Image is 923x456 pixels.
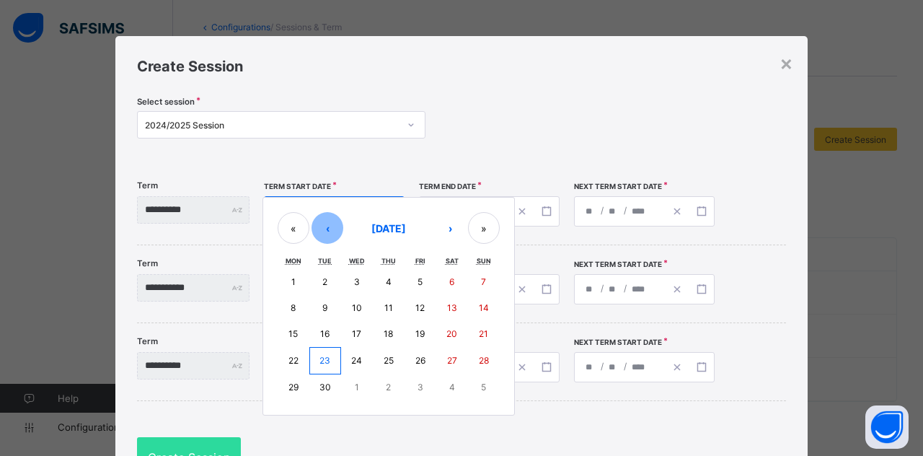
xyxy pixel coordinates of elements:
[386,276,392,287] abbr: September 4, 2025
[309,347,341,374] button: September 23, 2025
[599,360,605,372] span: /
[278,212,309,244] button: «
[405,347,436,374] button: September 26, 2025
[384,328,393,339] abbr: September 18, 2025
[436,374,468,400] button: October 4, 2025
[286,257,301,265] abbr: Monday
[449,382,455,393] abbr: October 4, 2025
[291,276,296,287] abbr: September 1, 2025
[574,338,662,346] span: Next Term Start Date
[447,355,457,366] abbr: September 27, 2025
[415,257,425,265] abbr: Friday
[322,276,327,287] abbr: September 2, 2025
[780,51,793,75] div: ×
[137,180,158,190] label: Term
[479,302,489,313] abbr: September 14, 2025
[341,374,373,400] button: October 1, 2025
[371,222,406,234] span: [DATE]
[468,212,500,244] button: »
[309,374,341,400] button: September 30, 2025
[355,382,359,393] abbr: October 1, 2025
[341,321,373,347] button: September 17, 2025
[278,321,309,347] button: September 15, 2025
[288,328,298,339] abbr: September 15, 2025
[373,374,405,400] button: October 2, 2025
[479,328,488,339] abbr: September 21, 2025
[434,212,466,244] button: ›
[446,328,457,339] abbr: September 20, 2025
[322,302,327,313] abbr: September 9, 2025
[622,360,628,372] span: /
[436,295,468,321] button: September 13, 2025
[468,321,500,347] button: September 21, 2025
[386,382,391,393] abbr: October 2, 2025
[384,302,393,313] abbr: September 11, 2025
[418,382,423,393] abbr: October 3, 2025
[405,374,436,400] button: October 3, 2025
[481,276,486,287] abbr: September 7, 2025
[449,276,454,287] abbr: September 6, 2025
[278,374,309,400] button: September 29, 2025
[477,257,491,265] abbr: Sunday
[145,120,399,131] div: 2024/2025 Session
[288,355,299,366] abbr: September 22, 2025
[436,347,468,374] button: September 27, 2025
[415,302,425,313] abbr: September 12, 2025
[318,257,332,265] abbr: Tuesday
[446,257,459,265] abbr: Saturday
[419,182,476,190] span: Term End Date
[278,295,309,321] button: September 8, 2025
[278,269,309,295] button: September 1, 2025
[373,347,405,374] button: September 25, 2025
[319,355,330,366] abbr: September 23, 2025
[137,258,158,268] label: Term
[599,282,605,294] span: /
[468,347,500,374] button: September 28, 2025
[436,269,468,295] button: September 6, 2025
[352,328,361,339] abbr: September 17, 2025
[351,355,362,366] abbr: September 24, 2025
[345,212,432,244] button: [DATE]
[349,257,365,265] abbr: Wednesday
[865,405,909,449] button: Open asap
[312,212,343,244] button: ‹
[341,295,373,321] button: September 10, 2025
[291,302,296,313] abbr: September 8, 2025
[373,295,405,321] button: September 11, 2025
[405,321,436,347] button: September 19, 2025
[373,321,405,347] button: September 18, 2025
[447,302,457,313] abbr: September 13, 2025
[352,302,362,313] abbr: September 10, 2025
[468,374,500,400] button: October 5, 2025
[137,97,195,107] span: Select session
[481,382,486,393] abbr: October 5, 2025
[468,269,500,295] button: September 7, 2025
[574,260,662,268] span: Next Term Start Date
[320,328,330,339] abbr: September 16, 2025
[354,276,360,287] abbr: September 3, 2025
[278,347,309,374] button: September 22, 2025
[479,355,489,366] abbr: September 28, 2025
[341,347,373,374] button: September 24, 2025
[574,182,662,190] span: Next Term Start Date
[381,257,396,265] abbr: Thursday
[137,58,243,75] span: Create Session
[384,355,394,366] abbr: September 25, 2025
[309,295,341,321] button: September 9, 2025
[415,355,425,366] abbr: September 26, 2025
[309,269,341,295] button: September 2, 2025
[622,204,628,216] span: /
[415,328,425,339] abbr: September 19, 2025
[405,269,436,295] button: September 5, 2025
[288,382,299,393] abbr: September 29, 2025
[468,295,500,321] button: September 14, 2025
[373,269,405,295] button: September 4, 2025
[309,321,341,347] button: September 16, 2025
[264,182,331,190] span: Term Start Date
[341,269,373,295] button: September 3, 2025
[418,276,423,287] abbr: September 5, 2025
[319,382,331,393] abbr: September 30, 2025
[436,321,468,347] button: September 20, 2025
[622,282,628,294] span: /
[405,295,436,321] button: September 12, 2025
